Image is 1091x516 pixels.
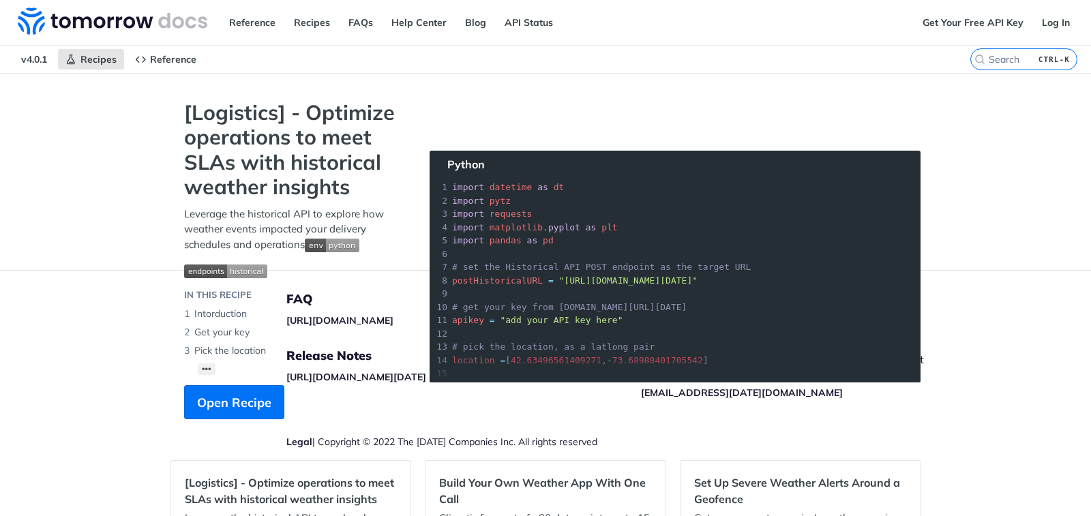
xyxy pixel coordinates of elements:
[1035,52,1073,66] kbd: CTRL-K
[150,53,196,65] span: Reference
[197,393,271,412] span: Open Recipe
[974,54,985,65] svg: Search
[1034,12,1077,33] a: Log In
[184,264,267,278] img: endpoint
[305,239,359,252] img: env
[14,49,55,70] span: v4.0.1
[184,305,402,323] li: Intorduction
[305,238,359,251] span: Expand image
[694,474,906,507] h2: Set Up Severe Weather Alerts Around a Geofence
[439,474,651,507] h2: Build Your Own Weather App With One Call
[128,49,204,70] a: Reference
[184,100,402,200] strong: [Logistics] - Optimize operations to meet SLAs with historical weather insights
[222,12,283,33] a: Reference
[184,288,252,302] div: IN THIS RECIPE
[384,12,454,33] a: Help Center
[198,363,215,375] button: •••
[184,207,402,253] p: Leverage the historical API to explore how weather events impacted your delivery schedules and op...
[80,53,117,65] span: Recipes
[185,474,397,507] h2: [Logistics] - Optimize operations to meet SLAs with historical weather insights
[341,12,380,33] a: FAQs
[184,385,284,419] button: Open Recipe
[915,12,1031,33] a: Get Your Free API Key
[458,12,494,33] a: Blog
[58,49,124,70] a: Recipes
[18,7,207,35] img: Tomorrow.io Weather API Docs
[184,262,402,278] span: Expand image
[184,323,402,342] li: Get your key
[286,12,338,33] a: Recipes
[184,342,402,360] li: Pick the location
[497,12,561,33] a: API Status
